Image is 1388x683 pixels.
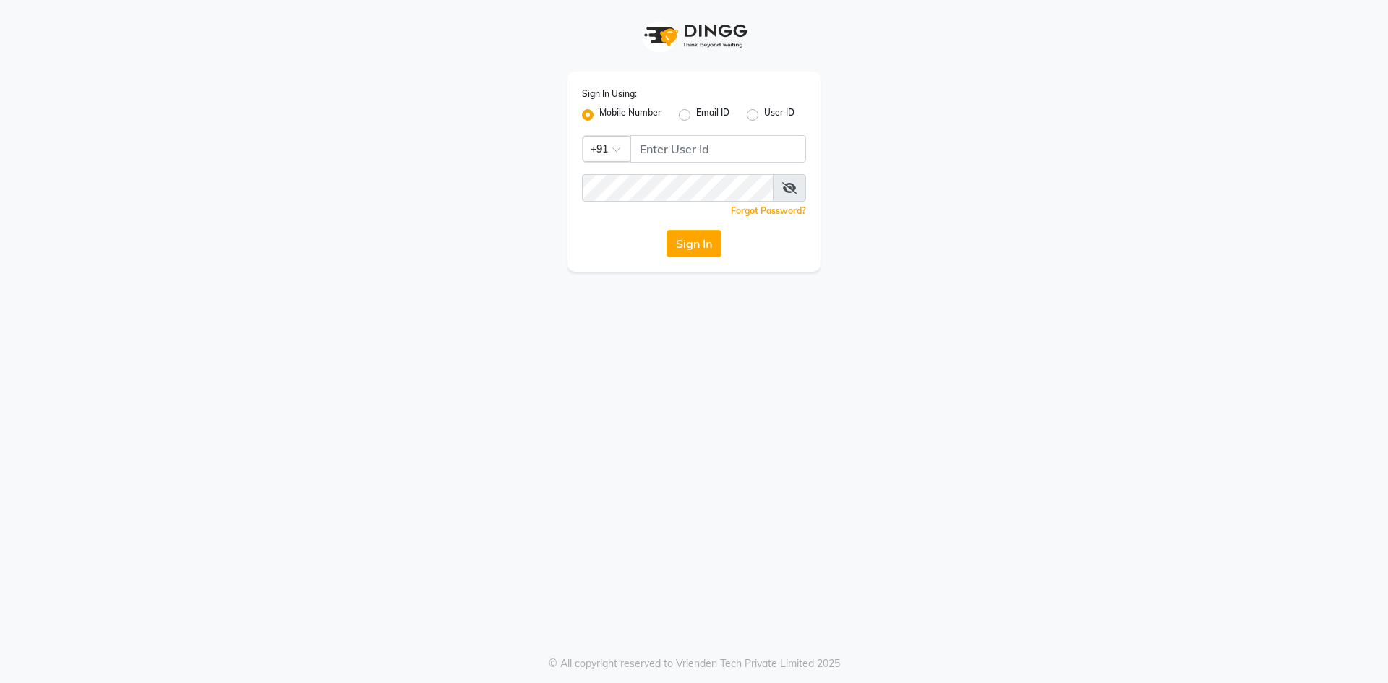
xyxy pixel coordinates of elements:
input: Username [582,174,774,202]
label: Email ID [696,106,729,124]
label: Mobile Number [599,106,661,124]
input: Username [630,135,806,163]
label: User ID [764,106,794,124]
button: Sign In [667,230,721,257]
img: logo1.svg [636,14,752,57]
label: Sign In Using: [582,87,637,100]
a: Forgot Password? [731,205,806,216]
